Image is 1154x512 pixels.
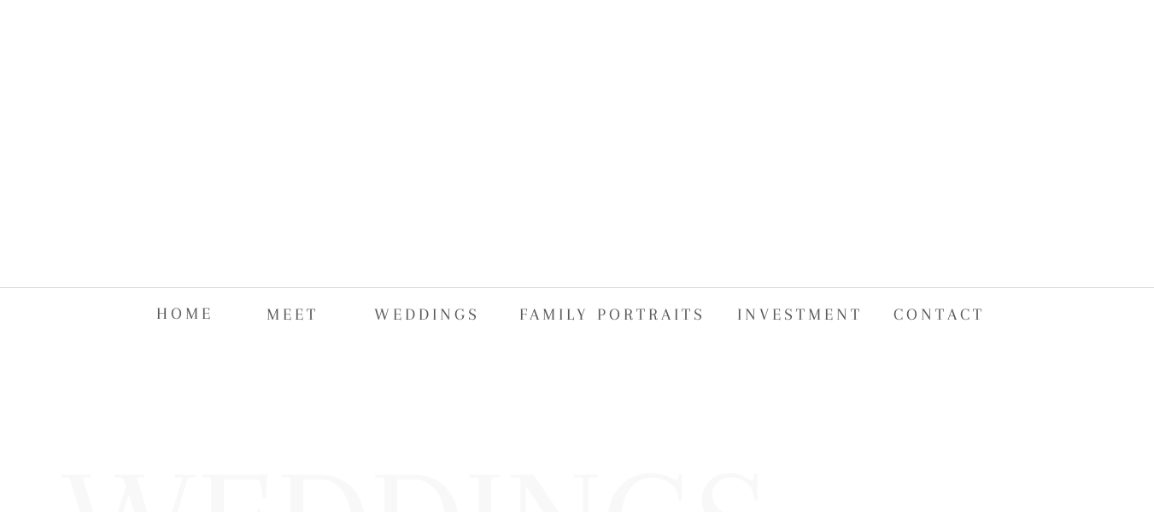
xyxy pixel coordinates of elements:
[737,300,866,326] a: Investment
[156,299,214,325] a: HOME
[267,300,321,326] a: MEET
[374,300,481,326] a: WEDDINGS
[519,300,712,326] a: FAMILY PORTRAITS
[893,300,1001,326] a: CONTACT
